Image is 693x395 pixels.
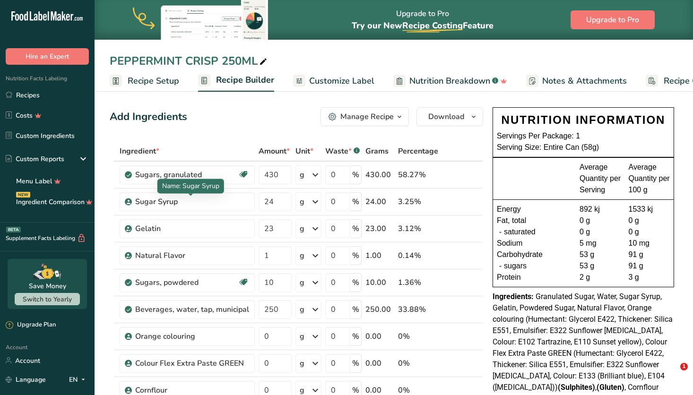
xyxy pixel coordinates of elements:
[526,70,627,92] a: Notes & Attachments
[629,238,670,249] div: 10 mg
[365,223,394,234] div: 23.00
[135,358,249,369] div: Colour Flex Extra Paste GREEN
[29,281,66,291] div: Save Money
[571,10,655,29] button: Upgrade to Pro
[586,14,639,26] span: Upgrade to Pro
[198,69,274,92] a: Recipe Builder
[497,272,521,283] span: Protein
[23,295,72,304] span: Switch to Yearly
[661,363,684,386] iframe: Intercom live chat
[216,74,274,86] span: Recipe Builder
[300,196,304,207] div: g
[497,260,504,272] div: -
[352,0,494,40] div: Upgrade to Pro
[135,304,249,315] div: Beverages, water, tap, municipal
[295,146,313,157] span: Unit
[580,215,621,226] div: 0 g
[629,162,670,196] div: Average Quantity per 100 g
[300,331,304,342] div: g
[497,204,521,215] span: Energy
[365,196,394,207] div: 24.00
[629,204,670,215] div: 1533 kj
[6,320,56,330] div: Upgrade Plan
[162,181,219,190] span: Name: Sugar Syrup
[504,226,536,238] span: saturated
[365,250,394,261] div: 1.00
[365,304,394,315] div: 250.00
[15,293,80,305] button: Switch to Yearly
[135,250,249,261] div: Natural Flavor
[293,70,374,92] a: Customize Label
[398,277,438,288] div: 1.36%
[135,223,249,234] div: Gelatin
[629,272,670,283] div: 3 g
[497,238,522,249] span: Sodium
[542,75,627,87] span: Notes & Attachments
[629,226,670,238] div: 0 g
[340,111,394,122] div: Manage Recipe
[428,111,464,122] span: Download
[69,374,89,385] div: EN
[110,52,269,69] div: PEPPERMINT CRISP 250ML
[393,70,507,92] a: Nutrition Breakdown
[580,162,621,196] div: Average Quantity per Serving
[580,204,621,215] div: 892 kj
[6,227,21,232] div: BETA
[365,146,389,157] span: Grams
[300,277,304,288] div: g
[365,169,394,180] div: 430.00
[259,146,290,157] span: Amount
[629,260,670,272] div: 91 g
[325,146,360,157] div: Waste
[580,260,621,272] div: 53 g
[300,358,304,369] div: g
[398,146,438,157] span: Percentage
[398,304,438,315] div: 33.88%
[398,196,438,207] div: 3.25%
[580,238,621,249] div: 5 mg
[504,260,527,272] span: sugars
[580,226,621,238] div: 0 g
[135,277,238,288] div: Sugars, powdered
[580,272,621,283] div: 2 g
[300,250,304,261] div: g
[120,146,159,157] span: Ingredient
[398,331,438,342] div: 0%
[352,20,494,31] span: Try our New Feature
[580,249,621,260] div: 53 g
[128,75,179,87] span: Recipe Setup
[597,383,624,392] b: (Gluten)
[110,70,179,92] a: Recipe Setup
[6,371,46,388] a: Language
[6,154,64,164] div: Custom Reports
[365,331,394,342] div: 0.00
[321,107,409,126] button: Manage Recipe
[402,20,463,31] span: Recipe Costing
[629,249,670,260] div: 91 g
[416,107,483,126] button: Download
[409,75,490,87] span: Nutrition Breakdown
[110,109,187,125] div: Add Ingredients
[300,169,304,180] div: g
[680,363,688,370] span: 1
[493,292,673,392] span: Granulated Sugar, Water, Sugar Syrup, Gelatin, Powdered Sugar, Natural Flavor, Orange colouring (...
[497,130,670,142] div: Servings Per Package: 1
[365,277,394,288] div: 10.00
[629,215,670,226] div: 0 g
[309,75,374,87] span: Customize Label
[365,358,394,369] div: 0.00
[135,331,249,342] div: Orange colouring
[497,226,504,238] div: -
[6,48,89,65] button: Hire an Expert
[135,169,238,180] div: Sugars, granulated
[497,215,526,226] span: Fat, total
[16,192,30,197] div: NEW
[398,250,438,261] div: 0.14%
[497,112,670,129] div: NUTRITION INFORMATION
[398,169,438,180] div: 58.27%
[398,358,438,369] div: 0%
[493,292,534,301] span: Ingredients:
[497,142,670,153] div: Serving Size: Entire Can (58g)
[497,249,543,260] span: Carbohydrate
[300,304,304,315] div: g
